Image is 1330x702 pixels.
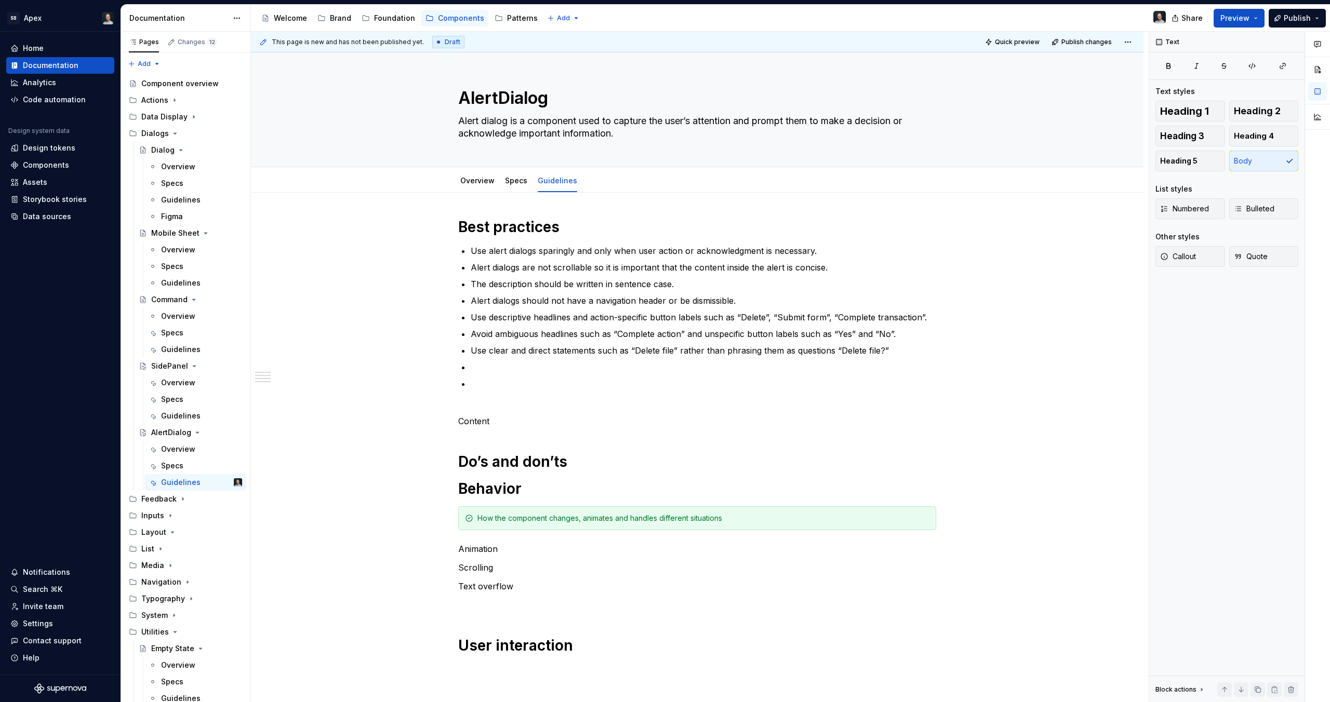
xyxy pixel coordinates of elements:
p: Scrolling [458,561,936,574]
a: Brand [313,10,355,26]
div: Inputs [125,507,246,524]
a: Mobile Sheet [135,225,246,241]
div: Dialog [151,145,175,155]
div: Typography [125,590,246,607]
div: AlertDialog [151,427,191,438]
button: Share [1166,9,1209,28]
div: Specs [161,178,183,188]
button: Preview [1214,9,1265,28]
div: Navigation [141,577,181,587]
button: Publish [1269,9,1326,28]
div: Specs [161,261,183,272]
div: Overview [161,660,195,670]
a: Supernova Logo [34,683,86,694]
div: Guidelines [534,169,581,191]
div: Mobile Sheet [151,228,199,238]
p: Alert dialogs are not scrollable so it is important that the content inside the alert is concise. [471,261,936,274]
a: Overview [144,241,246,258]
a: Overview [144,308,246,325]
div: Guidelines [161,477,201,488]
a: Specs [144,175,246,192]
div: Specs [161,461,183,471]
div: Navigation [125,574,246,590]
p: Use descriptive headlines and action-specific button labels such as “Delete”, “Submit form”, “Com... [471,311,936,323]
span: Numbered [1160,204,1209,214]
div: Media [141,560,164,571]
a: Dialog [135,142,246,158]
span: Add [138,60,151,68]
div: Empty State [151,643,194,654]
p: Use alert dialogs sparingly and only when user action or acknowledgment is necessary. [471,245,936,257]
div: Dialogs [141,128,169,139]
div: Notifications [23,567,70,577]
div: System [125,607,246,624]
div: Guidelines [161,344,201,355]
div: Welcome [274,13,307,23]
button: Callout [1155,246,1225,267]
p: Alert dialogs should not have a navigation header or be dismissible. [471,294,936,307]
a: Specs [505,176,527,185]
span: Add [557,14,570,22]
div: Data Display [125,109,246,125]
a: Specs [144,391,246,408]
span: Heading 1 [1160,106,1209,116]
div: Invite team [23,601,63,612]
p: The description should be written in sentence case. [471,278,936,290]
button: Heading 2 [1229,101,1299,122]
div: SidePanel [151,361,188,371]
button: Add [125,57,164,71]
h1: Behavior [458,479,936,498]
a: Command [135,291,246,308]
a: Components [421,10,488,26]
a: Specs [144,673,246,690]
div: Overview [456,169,499,191]
span: Bulleted [1234,204,1274,214]
div: Text styles [1155,86,1195,97]
span: This page is new and has not been published yet. [272,38,424,46]
img: Niklas Quitzau [102,12,114,24]
div: Specs [161,394,183,404]
span: 12 [207,38,217,46]
h1: User interaction [458,636,936,655]
div: Actions [141,95,168,105]
div: Feedback [125,491,246,507]
div: Home [23,43,44,53]
a: Code automation [6,91,114,108]
a: Invite team [6,598,114,615]
div: Overview [161,161,195,172]
a: Settings [6,615,114,632]
div: Design system data [8,127,70,135]
h1: Best practices [458,218,936,236]
a: Components [6,157,114,173]
div: Documentation [23,60,78,71]
a: Data sources [6,208,114,225]
span: Heading 4 [1234,131,1274,141]
a: Figma [144,208,246,225]
div: Brand [330,13,351,23]
button: Heading 3 [1155,126,1225,146]
div: Search ⌘K [23,584,62,595]
p: Content [458,415,936,427]
div: Specs [161,677,183,687]
div: How the component changes, animates and handles different situations [477,513,929,523]
a: Analytics [6,74,114,91]
button: Search ⌘K [6,581,114,598]
span: Callout [1160,251,1196,262]
a: Empty State [135,640,246,657]
a: Specs [144,258,246,275]
button: Heading 4 [1229,126,1299,146]
button: SBApexNiklas Quitzau [2,7,118,29]
div: Specs [161,328,183,338]
a: AlertDialog [135,424,246,441]
div: Guidelines [161,278,201,288]
div: Media [125,557,246,574]
a: Foundation [357,10,419,26]
button: Contact support [6,632,114,649]
div: Block actions [1155,682,1206,697]
div: Code automation [23,95,86,105]
p: Animation [458,543,936,555]
span: Publish changes [1061,38,1112,46]
span: Preview [1220,13,1249,23]
div: Settings [23,618,53,629]
a: Documentation [6,57,114,74]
